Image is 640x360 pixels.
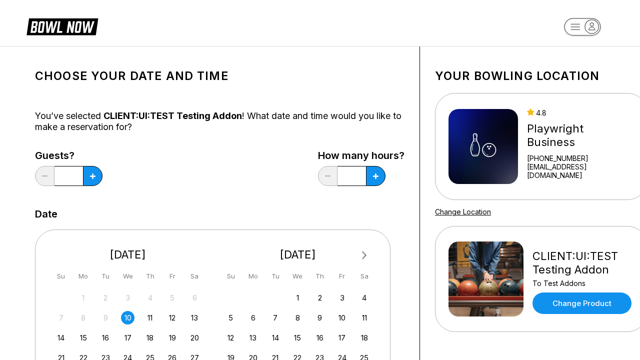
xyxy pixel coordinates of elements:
div: Choose Friday, October 10th, 2025 [335,311,349,324]
label: Guests? [35,150,102,161]
div: Choose Friday, October 17th, 2025 [335,331,349,344]
div: Not available Monday, September 8th, 2025 [76,311,90,324]
div: Choose Monday, October 6th, 2025 [246,311,260,324]
div: Not available Saturday, September 6th, 2025 [188,291,201,304]
div: Choose Tuesday, September 16th, 2025 [99,331,112,344]
div: Mo [246,269,260,283]
div: Su [224,269,237,283]
div: Sa [188,269,201,283]
label: How many hours? [318,150,404,161]
div: Choose Monday, September 15th, 2025 [76,331,90,344]
div: Not available Thursday, September 4th, 2025 [143,291,157,304]
a: Change Product [532,292,631,314]
div: Choose Tuesday, October 14th, 2025 [268,331,282,344]
label: Date [35,208,57,219]
div: Choose Thursday, September 18th, 2025 [143,331,157,344]
div: Choose Wednesday, September 17th, 2025 [121,331,134,344]
div: Choose Thursday, October 9th, 2025 [313,311,326,324]
div: Fr [335,269,349,283]
button: Next Month [356,247,372,263]
div: Choose Sunday, October 12th, 2025 [224,331,237,344]
div: Choose Tuesday, October 7th, 2025 [268,311,282,324]
div: Choose Thursday, October 2nd, 2025 [313,291,326,304]
div: We [121,269,134,283]
a: [EMAIL_ADDRESS][DOMAIN_NAME] [527,162,634,179]
div: To Test Addons [532,279,634,287]
div: Choose Sunday, October 5th, 2025 [224,311,237,324]
div: Choose Saturday, September 20th, 2025 [188,331,201,344]
div: Not available Friday, September 5th, 2025 [165,291,179,304]
div: Choose Thursday, October 16th, 2025 [313,331,326,344]
div: Choose Friday, October 3rd, 2025 [335,291,349,304]
div: Choose Saturday, October 11th, 2025 [357,311,371,324]
div: Mo [76,269,90,283]
div: Not available Tuesday, September 9th, 2025 [99,311,112,324]
div: Not available Tuesday, September 2nd, 2025 [99,291,112,304]
div: Su [54,269,68,283]
div: Choose Wednesday, October 8th, 2025 [291,311,304,324]
div: Choose Saturday, September 13th, 2025 [188,311,201,324]
img: Playwright Business [448,109,518,184]
img: CLIENT:UI:TEST Testing Addon [448,241,523,316]
div: CLIENT:UI:TEST Testing Addon [532,249,634,276]
div: Sa [357,269,371,283]
div: Tu [268,269,282,283]
div: [DATE] [50,248,205,261]
span: CLIENT:UI:TEST Testing Addon [103,110,242,121]
div: Tu [99,269,112,283]
div: Not available Monday, September 1st, 2025 [76,291,90,304]
div: [DATE] [220,248,375,261]
div: Th [313,269,326,283]
div: Choose Saturday, October 18th, 2025 [357,331,371,344]
div: Playwright Business [527,122,634,149]
div: Choose Monday, October 13th, 2025 [246,331,260,344]
div: Not available Wednesday, September 3rd, 2025 [121,291,134,304]
div: We [291,269,304,283]
div: Th [143,269,157,283]
div: Choose Friday, September 12th, 2025 [165,311,179,324]
div: Fr [165,269,179,283]
div: [PHONE_NUMBER] [527,154,634,162]
div: Not available Sunday, September 7th, 2025 [54,311,68,324]
div: Choose Friday, September 19th, 2025 [165,331,179,344]
div: 4.8 [527,108,634,117]
div: You’ve selected ! What date and time would you like to make a reservation for? [35,110,404,132]
div: Choose Thursday, September 11th, 2025 [143,311,157,324]
div: Choose Wednesday, October 1st, 2025 [291,291,304,304]
a: Change Location [435,207,491,216]
div: Choose Sunday, September 14th, 2025 [54,331,68,344]
div: Choose Saturday, October 4th, 2025 [357,291,371,304]
div: Choose Wednesday, October 15th, 2025 [291,331,304,344]
h1: Choose your Date and time [35,69,404,83]
div: Choose Wednesday, September 10th, 2025 [121,311,134,324]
